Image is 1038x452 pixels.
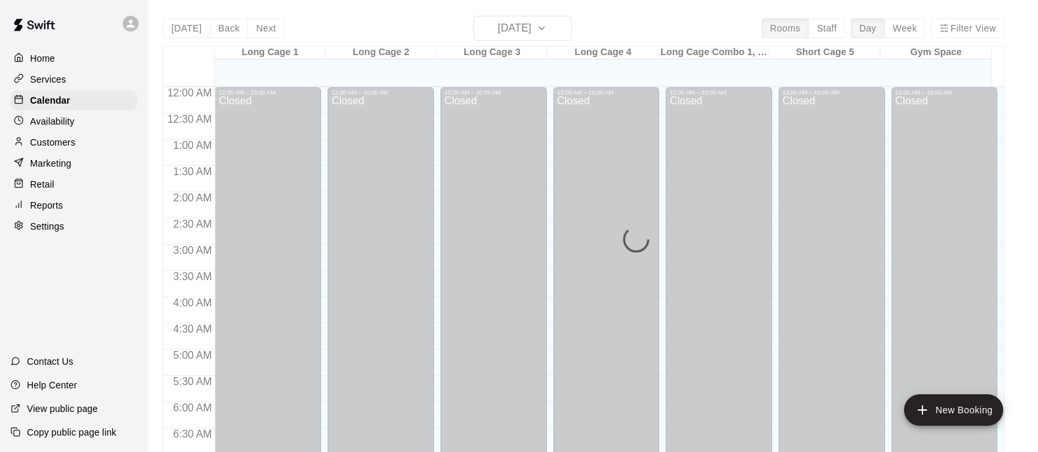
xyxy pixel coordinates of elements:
span: 2:30 AM [170,218,215,230]
div: Long Cage Combo 1, 2 & 3 [659,47,769,59]
p: Marketing [30,157,72,170]
a: Retail [11,175,137,194]
p: Calendar [30,94,70,107]
p: Home [30,52,55,65]
div: 12:00 AM – 10:00 AM [219,89,317,96]
span: 6:00 AM [170,402,215,413]
div: Long Cage 4 [548,47,659,59]
span: 12:30 AM [164,113,215,125]
span: 4:00 AM [170,297,215,308]
p: Settings [30,220,64,233]
p: View public page [27,402,98,415]
a: Calendar [11,91,137,110]
p: Availability [30,115,75,128]
div: 12:00 AM – 10:00 AM [783,89,881,96]
div: Gym Space [880,47,991,59]
p: Customers [30,136,76,149]
div: 12:00 AM – 10:00 AM [896,89,994,96]
div: 12:00 AM – 10:00 AM [670,89,768,96]
span: 12:00 AM [164,87,215,98]
a: Reports [11,195,137,215]
p: Retail [30,178,54,191]
a: Availability [11,112,137,131]
p: Reports [30,199,63,212]
span: 1:00 AM [170,140,215,151]
a: Customers [11,133,137,152]
div: Long Cage 2 [326,47,437,59]
button: add [904,394,1003,426]
div: 12:00 AM – 10:00 AM [444,89,543,96]
a: Marketing [11,154,137,173]
p: Help Center [27,379,77,392]
span: 1:30 AM [170,166,215,177]
span: 2:00 AM [170,192,215,203]
div: Long Cage 1 [215,47,326,59]
div: 12:00 AM – 10:00 AM [332,89,430,96]
span: 6:30 AM [170,428,215,440]
span: 5:00 AM [170,350,215,361]
span: 5:30 AM [170,376,215,387]
a: Home [11,49,137,68]
span: 4:30 AM [170,323,215,335]
p: Services [30,73,66,86]
div: Long Cage 3 [437,47,548,59]
p: Contact Us [27,355,74,368]
a: Settings [11,216,137,236]
a: Services [11,70,137,89]
p: Copy public page link [27,426,116,439]
div: 12:00 AM – 10:00 AM [557,89,656,96]
span: 3:00 AM [170,245,215,256]
div: Short Cage 5 [769,47,880,59]
span: 3:30 AM [170,271,215,282]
